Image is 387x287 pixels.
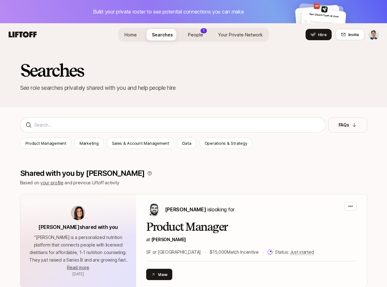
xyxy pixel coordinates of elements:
p: is looking for [165,205,235,214]
input: Search... [34,121,320,129]
span: Your Dream Team at Liner [309,13,339,18]
img: default-avatar.svg [303,18,308,24]
button: View [146,269,173,280]
p: See role searches privately shared with you and help people hire [20,84,367,92]
p: $15,000 Match Incentive [210,248,259,256]
span: Just started [290,249,314,255]
button: Hire [306,29,332,40]
span: [PERSON_NAME] shared with you [38,224,118,230]
a: [PERSON_NAME] [151,237,186,242]
img: Hessam Mostajabi [147,203,161,216]
a: Your Private Network [213,29,268,41]
p: “ [PERSON_NAME] is a personalized nutrition platform that connects people with licensed dietitian... [28,234,129,264]
button: FAQs [328,117,367,133]
span: Invite [348,31,359,38]
p: Operations & Strategy [205,140,247,146]
span: People [188,31,203,38]
span: Hire [318,31,327,38]
span: August 29, 2025 4:03pm [72,272,84,276]
a: your profile [40,180,64,185]
p: Sales & Account Management [112,140,169,146]
p: Someone incredible [310,19,344,26]
p: Shared with you by [PERSON_NAME] [20,169,145,178]
a: People1 [183,29,208,41]
p: Build your private roster to see potential connections you can make [93,8,244,16]
p: at [146,236,357,243]
span: Home [124,31,137,38]
p: FAQs [339,121,349,129]
img: c90d3eea_15fe_4a75_a4dd_16ec65c487f0.jpg [321,6,328,13]
p: Based on and previous Liftoff activity [20,179,367,187]
h2: Product Manager [146,221,357,233]
p: Data [182,140,191,146]
img: avatar-url [71,206,85,220]
p: Product Management [25,140,66,146]
button: Invite [335,29,364,40]
img: Alexander Yoon [368,29,379,40]
h2: Searches [20,61,367,80]
button: Read more [67,264,89,271]
span: [PERSON_NAME] [165,206,206,213]
a: Home [119,29,142,41]
p: 1 [203,28,204,33]
p: Marketing [80,140,99,146]
a: Searches [147,29,178,41]
span: Your Private Network [218,31,263,38]
img: default-avatar.svg [298,21,303,26]
p: SF or [GEOGRAPHIC_DATA] [146,248,201,256]
span: Searches [152,31,173,38]
span: Read more [67,265,89,270]
p: Status: [275,248,314,256]
img: f93b6104_cb22_4242_b896_3da6b2f4e463.jpg [313,3,320,9]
